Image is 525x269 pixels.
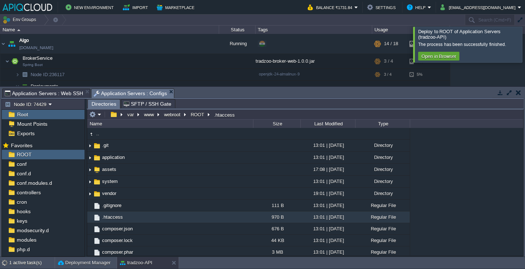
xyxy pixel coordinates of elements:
div: 14 / 18 [384,34,398,54]
button: var [126,111,136,118]
div: 6% [409,34,433,54]
div: 5% [409,54,433,69]
span: modsecurity.d [15,227,50,234]
button: webroot [163,111,182,118]
span: 236117 [30,71,66,78]
a: .gitignore [101,202,122,208]
div: 13:01 | [DATE] [300,200,355,211]
a: Exports [16,130,36,137]
button: Open in Browser [419,53,458,59]
img: AMDAwAAAACH5BAEAAAAALAAAAAABAAEAAAICRAEAOw== [93,225,101,233]
img: AMDAwAAAACH5BAEAAAAALAAAAAABAAEAAAICRAEAOw== [87,211,93,223]
div: 5% [409,69,433,80]
a: .htaccess [101,214,124,220]
span: Application Servers : Web SSH [5,89,83,98]
img: APIQCloud [3,4,52,11]
a: assets [101,166,117,172]
img: AMDAwAAAACH5BAEAAAAALAAAAAABAAEAAAICRAEAOw== [87,140,93,151]
div: Regular File [355,235,410,246]
img: AMDAwAAAACH5BAEAAAAALAAAAAABAAEAAAICRAEAOw== [7,34,17,54]
span: Algo [19,37,29,44]
input: Click to enter the path [87,109,523,120]
a: Deployments [30,83,59,89]
div: 19:01 | [DATE] [300,188,355,199]
span: php.d [15,246,31,253]
span: keys [15,218,28,224]
span: controllers [15,189,42,196]
a: Mount Points [16,121,48,127]
div: Status [219,26,255,34]
button: [EMAIL_ADDRESS][DOMAIN_NAME] [440,3,518,12]
img: AMDAwAAAACH5BAEAAAAALAAAAAABAAEAAAICRAEAOw== [20,69,30,80]
img: AMDAwAAAACH5BAEAAAAALAAAAAABAAEAAAICRAEAOw== [15,81,20,92]
a: composer.phar [101,249,134,255]
div: 13:01 | [DATE] [300,176,355,187]
a: system [101,178,119,184]
img: AMDAwAAAACH5BAEAAAAALAAAAAABAAEAAAICRAEAOw== [93,190,101,198]
img: AMDAwAAAACH5BAEAAAAALAAAAAABAAEAAAICRAEAOw== [20,81,30,92]
span: Application Servers : Configs [94,89,167,98]
button: Marketplace [157,3,197,12]
img: AMDAwAAAACH5BAEAAAAALAAAAAABAAEAAAICRAEAOw== [0,34,6,54]
div: Directory [355,152,410,163]
div: Directory [355,188,410,199]
img: AMDAwAAAACH5BAEAAAAALAAAAAABAAEAAAICRAEAOw== [5,54,9,69]
span: application [101,154,126,160]
div: 13:01 | [DATE] [300,246,355,258]
div: 970 B [253,211,300,223]
a: vcs [15,256,26,262]
span: Spring Boot [23,63,43,67]
a: Node ID:236117 [30,71,66,78]
a: conf [15,161,28,167]
a: composer.json [101,226,134,232]
img: AMDAwAAAACH5BAEAAAAALAAAAAABAAEAAAICRAEAOw== [17,29,20,31]
button: www [143,111,156,118]
img: AMDAwAAAACH5BAEAAAAALAAAAAABAAEAAAICRAEAOw== [10,54,20,69]
a: [DOMAIN_NAME] [19,44,53,51]
span: Favorites [9,142,34,149]
a: Root [16,111,29,118]
div: Last Modified [301,120,355,128]
a: BrokerServiceSpring Boot [22,55,54,61]
div: Running [219,34,256,54]
a: .. [95,130,100,137]
span: hooks [15,208,32,215]
img: AMDAwAAAACH5BAEAAAAALAAAAAABAAEAAAICRAEAOw== [93,142,101,150]
div: Regular File [355,223,410,234]
div: 17:08 | [DATE] [300,164,355,175]
img: AMDAwAAAACH5BAEAAAAALAAAAAABAAEAAAICRAEAOw== [93,237,101,245]
span: Node ID: [31,72,49,77]
div: The process has been successfully finished. [418,42,520,47]
div: Name [88,120,253,128]
div: 13:01 | [DATE] [300,140,355,151]
div: 3 / 4 [384,54,393,69]
div: Usage [373,26,450,34]
button: Balance ₹1731.84 [308,3,354,12]
img: AMDAwAAAACH5BAEAAAAALAAAAAABAAEAAAICRAEAOw== [93,249,101,257]
button: Node ID: 74429 [5,101,48,108]
button: tradzoo-API [120,259,152,266]
div: 3 MB [253,246,300,258]
a: composer.lock [101,237,134,243]
img: AMDAwAAAACH5BAEAAAAALAAAAAABAAEAAAICRAEAOw== [87,152,93,163]
div: .htaccess [212,112,235,118]
div: 13:01 | [DATE] [300,235,355,246]
img: AMDAwAAAACH5BAEAAAAALAAAAAABAAEAAAICRAEAOw== [87,188,93,199]
img: AMDAwAAAACH5BAEAAAAALAAAAAABAAEAAAICRAEAOw== [15,69,20,80]
a: modules [15,237,38,243]
a: conf.d [15,170,32,177]
img: AMDAwAAAACH5BAEAAAAALAAAAAABAAEAAAICRAEAOw== [87,130,95,138]
a: vendor [101,190,117,196]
